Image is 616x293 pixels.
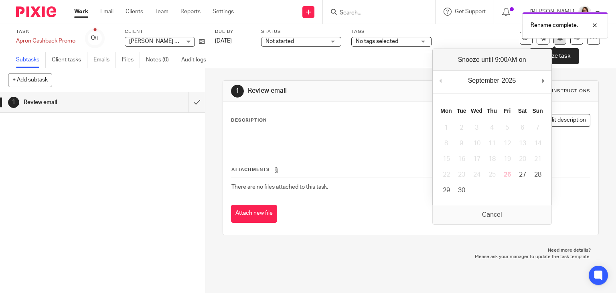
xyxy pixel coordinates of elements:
label: Client [125,28,205,35]
p: Description [231,117,267,124]
button: Next Month [539,75,547,87]
button: 30 [454,183,469,198]
abbr: Monday [440,108,452,114]
div: 0 [91,33,99,43]
img: Pixie [16,6,56,17]
p: Please ask your manager to update the task template. [231,254,591,260]
div: 2025 [500,75,517,87]
div: Instructions [552,88,590,94]
div: 1 [8,97,19,108]
button: + Add subtask [8,73,52,87]
h1: Review email [24,96,128,108]
p: Rename complete. [531,21,578,29]
abbr: Thursday [487,108,497,114]
label: Task [16,28,75,35]
button: Edit description [534,114,590,127]
a: Emails [93,52,116,68]
button: Attach new file [231,205,277,223]
div: September [467,75,500,87]
a: Subtasks [16,52,46,68]
a: Work [74,8,88,16]
abbr: Wednesday [471,108,482,114]
span: [PERSON_NAME] Clear Accounting Limited [129,39,238,44]
button: Previous Month [437,75,445,87]
span: Attachments [231,167,270,172]
button: 29 [439,183,454,198]
small: /1 [95,36,99,41]
a: Files [122,52,140,68]
a: Team [155,8,168,16]
span: [DATE] [215,38,232,44]
img: Caroline%20-%20HS%20-%20LI.png [578,6,591,18]
a: Reports [180,8,201,16]
span: Not started [265,39,294,44]
a: Settings [213,8,234,16]
a: Audit logs [181,52,212,68]
span: There are no files attached to this task. [231,184,328,190]
label: Due by [215,28,251,35]
label: Status [261,28,341,35]
button: 28 [530,167,545,183]
abbr: Saturday [518,108,527,114]
abbr: Friday [504,108,511,114]
div: Apron Cashback Promo [16,37,75,45]
p: Need more details? [231,247,591,254]
button: 27 [515,167,530,183]
h1: Review email [248,87,428,95]
div: 1 [231,85,244,98]
a: Clients [126,8,143,16]
span: No tags selected [356,39,398,44]
abbr: Tuesday [457,108,466,114]
a: Client tasks [52,52,87,68]
abbr: Sunday [533,108,543,114]
a: Email [100,8,113,16]
a: Notes (0) [146,52,175,68]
